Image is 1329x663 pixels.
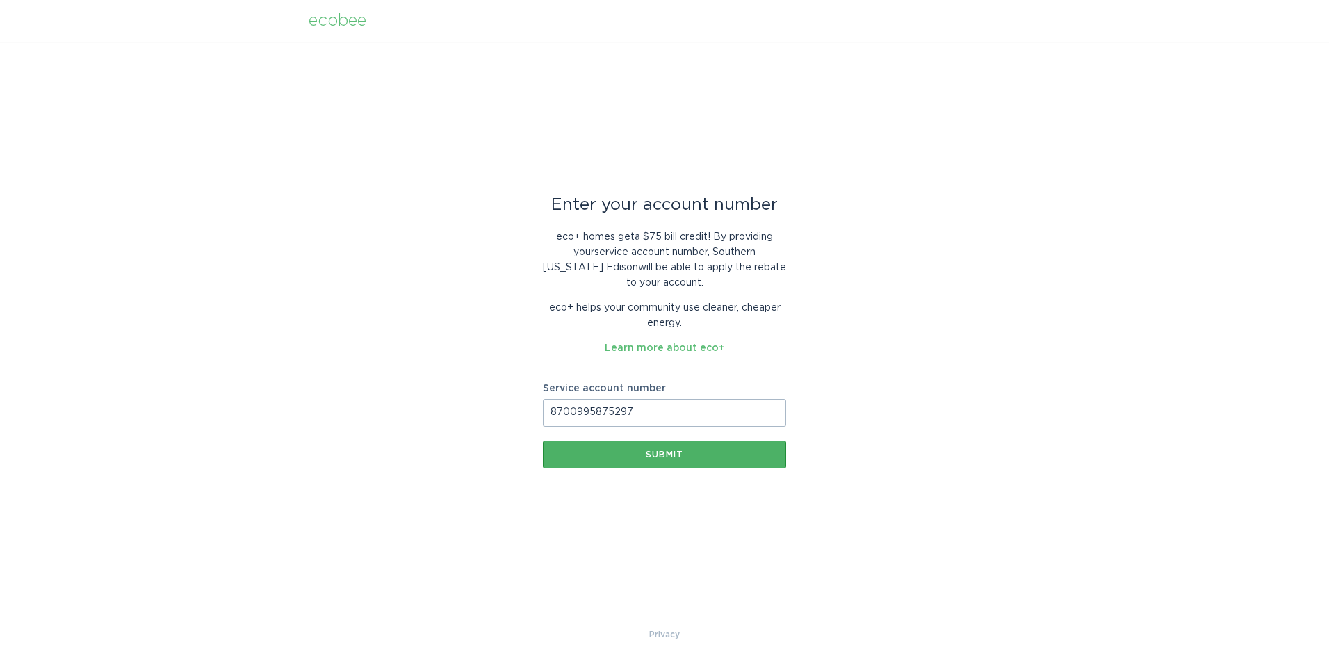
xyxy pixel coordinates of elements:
[543,229,786,290] p: eco+ homes get a $75 bill credit ! By providing your service account number , Southern [US_STATE]...
[543,441,786,468] button: Submit
[605,343,725,353] a: Learn more about eco+
[550,450,779,459] div: Submit
[543,197,786,213] div: Enter your account number
[543,300,786,331] p: eco+ helps your community use cleaner, cheaper energy.
[543,384,786,393] label: Service account number
[649,627,680,642] a: Privacy Policy & Terms of Use
[309,13,366,28] div: ecobee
